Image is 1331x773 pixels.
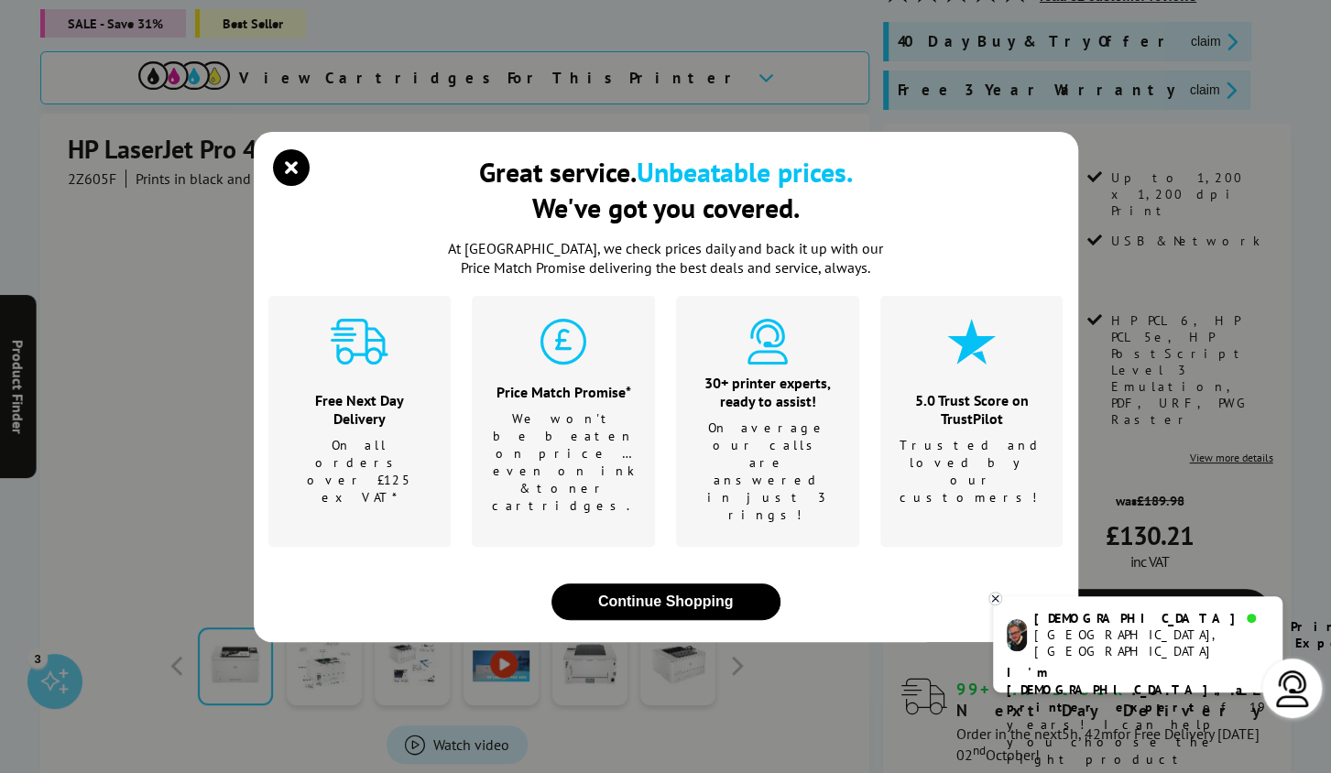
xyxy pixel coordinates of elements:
div: Price Match Promise* [492,383,635,401]
div: 30+ printer experts, ready to assist! [699,374,836,410]
div: Free Next Day Delivery [291,391,429,428]
p: At [GEOGRAPHIC_DATA], we check prices daily and back it up with our Price Match Promise deliverin... [437,239,895,278]
div: [DEMOGRAPHIC_DATA] [1034,610,1268,626]
p: of 19 years! I can help you choose the right product [1007,664,1269,768]
b: I'm [DEMOGRAPHIC_DATA], a printer expert [1007,664,1249,715]
div: Great service. We've got you covered. [479,154,853,225]
button: close modal [551,583,780,620]
button: close modal [278,154,305,181]
b: Unbeatable prices. [637,154,853,190]
img: user-headset-light.svg [1274,670,1311,707]
p: On all orders over £125 ex VAT* [291,437,429,506]
p: We won't be beaten on price …even on ink & toner cartridges. [492,410,635,515]
p: On average our calls are answered in just 3 rings! [699,419,836,524]
p: Trusted and loved by our customers! [900,437,1043,506]
div: 5.0 Trust Score on TrustPilot [900,391,1043,428]
img: chris-livechat.png [1007,619,1027,651]
div: [GEOGRAPHIC_DATA], [GEOGRAPHIC_DATA] [1034,626,1268,659]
